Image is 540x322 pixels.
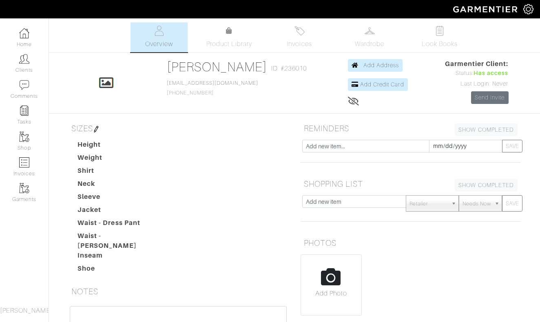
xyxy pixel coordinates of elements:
div: Status: [445,69,509,78]
h5: NOTES [68,283,288,300]
span: Add Credit Card [360,81,404,88]
img: pen-cf24a1663064a2ec1b9c1bd2387e9de7a2fa800b781884d57f21acf72779bad2.png [93,126,100,132]
span: Product Library [206,39,252,49]
a: [PERSON_NAME] [167,60,268,74]
h5: SIZES [68,120,288,137]
a: Overview [131,22,188,52]
img: comment-icon-a0a6a9ef722e966f86d9cbdc48e553b5cf19dbc54f86b18d962a5391bc8f6eb6.png [19,80,29,90]
img: dashboard-icon-dbcd8f5a0b271acd01030246c82b418ddd0df26cd7fceb0bd07c9910d44c42f6.png [19,28,29,38]
img: orders-27d20c2124de7fd6de4e0e44c1d41de31381a507db9b33961299e4e07d508b8c.svg [294,26,305,36]
img: gear-icon-white-bd11855cb880d31180b6d7d6211b90ccbf57a29d726f0c71d8c61bd08dd39cc2.png [523,4,533,14]
dt: Sleeve [71,192,164,205]
a: Send Invite [471,91,509,104]
dt: Height [71,140,164,153]
dt: Waist - [PERSON_NAME] [71,231,164,251]
button: SAVE [502,140,522,152]
a: Product Library [201,26,258,49]
span: ID: #236010 [271,64,307,73]
img: wardrobe-487a4870c1b7c33e795ec22d11cfc2ed9d08956e64fb3008fe2437562e282088.svg [365,26,375,36]
span: Wardrobe [355,39,384,49]
img: reminder-icon-8004d30b9f0a5d33ae49ab947aed9ed385cf756f9e5892f1edd6e32f2345188e.png [19,106,29,116]
span: Has access [474,69,509,78]
span: Retailer [409,196,448,212]
span: Add Address [363,62,399,68]
h5: SHOPPING LIST [301,176,521,192]
span: Garmentier Client: [445,59,509,69]
h5: REMINDERS [301,120,521,137]
span: Invoices [287,39,312,49]
img: orders-icon-0abe47150d42831381b5fb84f609e132dff9fe21cb692f30cb5eec754e2cba89.png [19,157,29,168]
a: Wardrobe [341,22,398,52]
a: SHOW COMPLETED [455,179,518,192]
img: basicinfo-40fd8af6dae0f16599ec9e87c0ef1c0a1fdea2edbe929e3d69a839185d80c458.svg [154,26,164,36]
dt: Inseam [71,251,164,264]
button: SAVE [502,195,522,212]
img: garments-icon-b7da505a4dc4fd61783c78ac3ca0ef83fa9d6f193b1c9dc38574b1d14d53ca28.png [19,132,29,142]
img: garmentier-logo-header-white-b43fb05a5012e4ada735d5af1a66efaba907eab6374d6393d1fbf88cb4ef424d.png [449,2,523,16]
span: Needs Now [463,196,491,212]
img: todo-9ac3debb85659649dc8f770b8b6100bb5dab4b48dedcbae339e5042a72dfd3cc.svg [435,26,445,36]
span: Look Books [422,39,458,49]
a: Add Address [348,59,403,72]
img: clients-icon-6bae9207a08558b7cb47a8932f037763ab4055f8c8b6bfacd5dc20c3e0201464.png [19,54,29,64]
dt: Shoe [71,264,164,277]
dt: Neck [71,179,164,192]
span: [PHONE_NUMBER] [167,80,258,96]
a: SHOW COMPLETED [455,124,518,136]
img: garments-icon-b7da505a4dc4fd61783c78ac3ca0ef83fa9d6f193b1c9dc38574b1d14d53ca28.png [19,183,29,193]
dt: Shirt [71,166,164,179]
a: [EMAIL_ADDRESS][DOMAIN_NAME] [167,80,258,86]
div: Last Login: Never [445,79,509,88]
span: Overview [145,39,173,49]
dt: Waist - Dress Pant [71,218,164,231]
dt: Weight [71,153,164,166]
h5: PHOTOS [301,235,521,251]
input: Add new item [302,195,406,208]
input: Add new item... [302,140,429,152]
a: Invoices [271,22,328,52]
dt: Jacket [71,205,164,218]
a: Add Credit Card [348,78,408,91]
a: Look Books [411,22,468,52]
